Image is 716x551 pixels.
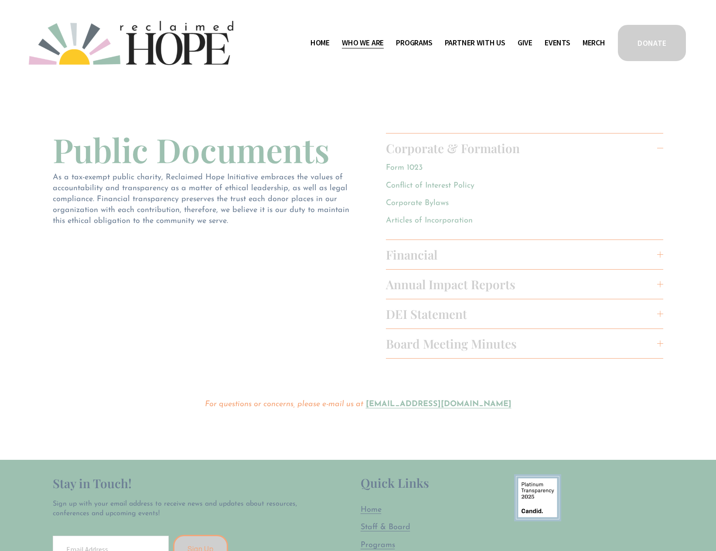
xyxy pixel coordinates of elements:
a: folder dropdown [342,36,384,50]
a: Staff & Board [361,522,410,533]
button: Annual Impact Reports [386,270,663,299]
p: Sign up with your email address to receive news and updates about resources, conferences and upco... [53,499,304,519]
span: As a tax-exempt public charity, Reclaimed Hope Initiative embraces the values of accountability a... [53,174,352,226]
a: folder dropdown [396,36,433,50]
a: Corporate Bylaws [386,199,449,207]
span: Quick Links [361,475,429,491]
span: Who We Are [342,37,384,49]
a: Merch [583,36,605,50]
a: Home [310,36,330,50]
button: Corporate & Formation [386,133,663,163]
span: DEI Statement [386,306,657,322]
span: Corporate & Formation [386,140,657,156]
button: Financial [386,240,663,269]
span: Partner With Us [445,37,505,49]
span: Programs [396,37,433,49]
a: Articles of Incorporation [386,217,473,225]
a: [EMAIL_ADDRESS][DOMAIN_NAME] [366,400,511,408]
a: Conflict of Interest Policy [386,182,474,190]
img: Reclaimed Hope Initiative [29,21,233,65]
span: Annual Impact Reports [386,276,657,292]
a: Give [518,36,532,50]
em: For questions or concerns, please e-mail us at [205,400,363,408]
a: Programs [361,540,395,551]
a: DONATE [617,24,687,62]
button: Board Meeting Minutes [386,329,663,358]
a: Form 1023 [386,164,423,172]
button: DEI Statement [386,299,663,329]
a: folder dropdown [445,36,505,50]
a: Home [361,505,382,516]
img: 9878580 [514,474,561,521]
span: Public Documents [53,127,330,171]
span: Home [361,506,382,514]
span: Staff & Board [361,524,410,531]
span: Financial [386,246,657,263]
a: Events [545,36,570,50]
span: Programs [361,541,395,549]
div: Corporate & Formation [386,163,663,240]
h2: Stay in Touch! [53,474,304,493]
span: Board Meeting Minutes [386,335,657,352]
